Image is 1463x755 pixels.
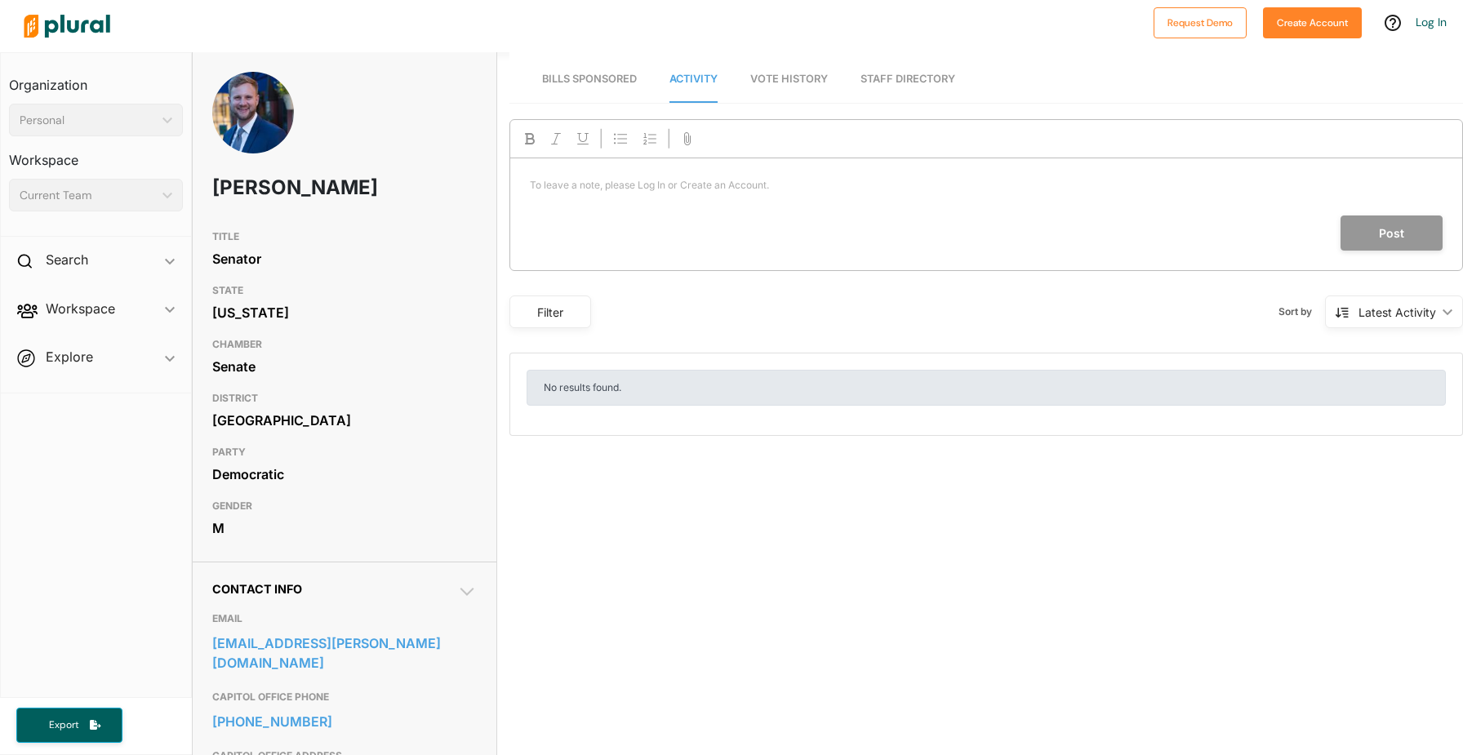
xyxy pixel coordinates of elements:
[542,73,637,85] span: Bills Sponsored
[9,136,183,172] h3: Workspace
[212,631,477,675] a: [EMAIL_ADDRESS][PERSON_NAME][DOMAIN_NAME]
[860,56,955,103] a: Staff Directory
[669,56,718,103] a: Activity
[212,246,477,271] div: Senator
[1278,304,1325,319] span: Sort by
[1263,13,1362,30] a: Create Account
[750,73,828,85] span: Vote History
[1263,7,1362,38] button: Create Account
[212,609,477,628] h3: EMAIL
[527,370,1446,406] div: No results found.
[542,56,637,103] a: Bills Sponsored
[212,687,477,707] h3: CAPITOL OFFICE PHONE
[212,496,477,516] h3: GENDER
[212,709,477,734] a: [PHONE_NUMBER]
[1358,304,1436,321] div: Latest Activity
[20,187,156,204] div: Current Team
[212,516,477,540] div: M
[520,304,580,321] div: Filter
[1154,7,1247,38] button: Request Demo
[212,408,477,433] div: [GEOGRAPHIC_DATA]
[16,708,122,743] button: Export
[38,718,90,732] span: Export
[1154,13,1247,30] a: Request Demo
[750,56,828,103] a: Vote History
[1341,215,1443,251] button: Post
[212,163,371,212] h1: [PERSON_NAME]
[212,582,302,596] span: Contact Info
[212,462,477,486] div: Democratic
[212,72,294,189] img: Headshot of Julian Cyr
[1416,15,1447,29] a: Log In
[9,61,183,97] h3: Organization
[212,281,477,300] h3: STATE
[20,112,156,129] div: Personal
[212,227,477,246] h3: TITLE
[669,73,718,85] span: Activity
[212,335,477,354] h3: CHAMBER
[212,300,477,325] div: [US_STATE]
[212,354,477,379] div: Senate
[46,251,88,269] h2: Search
[212,389,477,408] h3: DISTRICT
[212,442,477,462] h3: PARTY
